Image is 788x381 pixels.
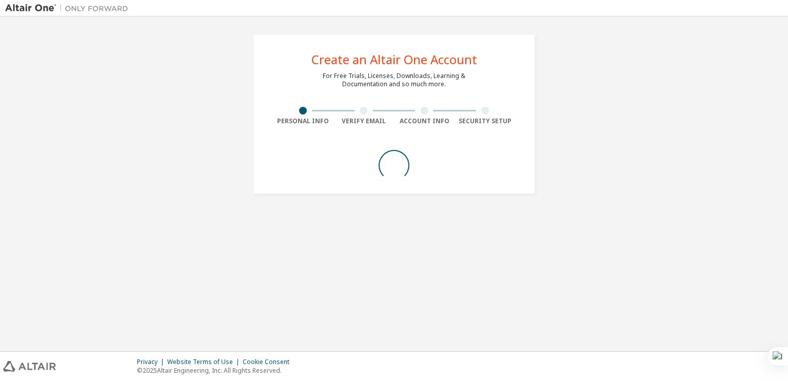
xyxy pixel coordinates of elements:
[394,117,455,125] div: Account Info
[137,366,295,375] p: © 2025 Altair Engineering, Inc. All Rights Reserved.
[311,53,477,66] div: Create an Altair One Account
[3,361,56,372] img: altair_logo.svg
[137,358,167,366] div: Privacy
[5,3,133,13] img: Altair One
[333,117,395,125] div: Verify Email
[323,72,465,88] div: For Free Trials, Licenses, Downloads, Learning & Documentation and so much more.
[167,358,243,366] div: Website Terms of Use
[455,117,516,125] div: Security Setup
[272,117,333,125] div: Personal Info
[243,358,295,366] div: Cookie Consent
